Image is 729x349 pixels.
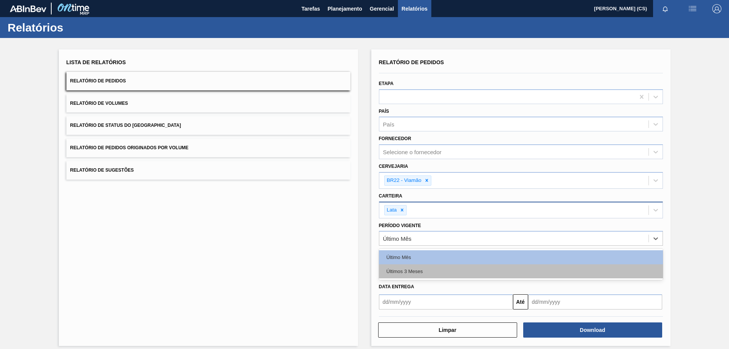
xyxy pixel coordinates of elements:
[66,59,126,65] span: Lista de Relatórios
[379,223,421,228] label: Período Vigente
[370,4,394,13] span: Gerencial
[10,5,46,12] img: TNhmsLtSVTkK8tSr43FrP2fwEKptu5GPRR3wAAAABJRU5ErkJggg==
[66,72,350,90] button: Relatório de Pedidos
[385,205,398,215] div: Lata
[379,250,663,264] div: Último Mês
[379,164,408,169] label: Cervejaria
[402,4,428,13] span: Relatórios
[653,3,677,14] button: Notificações
[383,235,412,242] div: Último Mês
[66,116,350,135] button: Relatório de Status do [GEOGRAPHIC_DATA]
[66,161,350,180] button: Relatório de Sugestões
[385,176,423,185] div: BR22 - Viamão
[379,59,444,65] span: Relatório de Pedidos
[70,167,134,173] span: Relatório de Sugestões
[379,109,389,114] label: País
[688,4,697,13] img: userActions
[379,284,414,289] span: Data entrega
[8,23,142,32] h1: Relatórios
[70,145,189,150] span: Relatório de Pedidos Originados por Volume
[301,4,320,13] span: Tarefas
[513,294,528,310] button: Até
[66,139,350,157] button: Relatório de Pedidos Originados por Volume
[328,4,362,13] span: Planejamento
[379,136,411,141] label: Fornecedor
[379,294,513,310] input: dd/mm/yyyy
[66,94,350,113] button: Relatório de Volumes
[70,101,128,106] span: Relatório de Volumes
[523,322,662,338] button: Download
[378,322,517,338] button: Limpar
[383,121,394,128] div: País
[70,123,181,128] span: Relatório de Status do [GEOGRAPHIC_DATA]
[383,149,442,155] div: Selecione o fornecedor
[70,78,126,84] span: Relatório de Pedidos
[379,193,402,199] label: Carteira
[379,264,663,278] div: Últimos 3 Meses
[379,81,394,86] label: Etapa
[528,294,662,310] input: dd/mm/yyyy
[712,4,721,13] img: Logout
